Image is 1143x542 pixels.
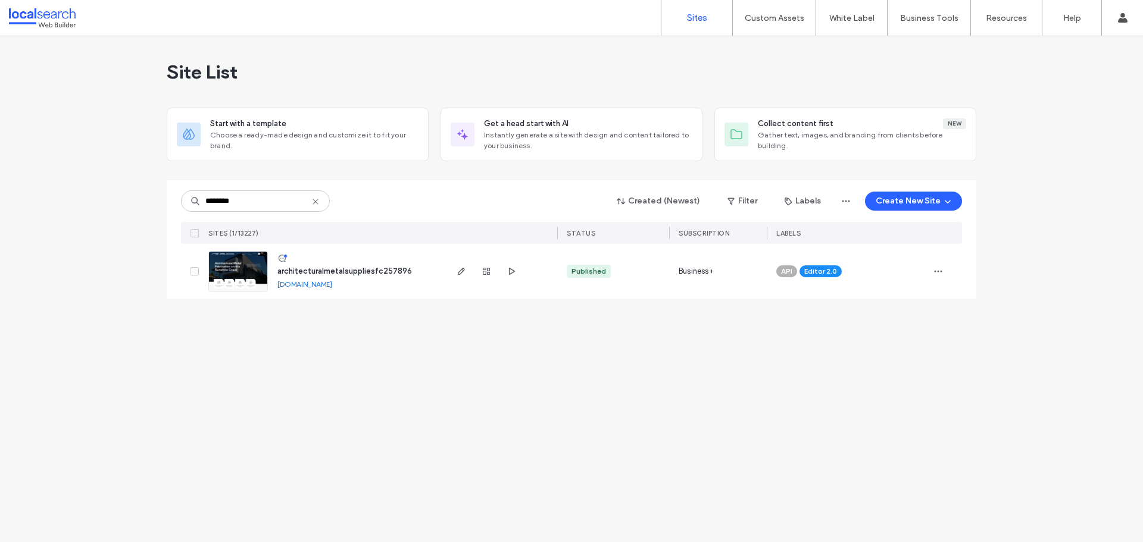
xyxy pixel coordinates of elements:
span: Choose a ready-made design and customize it to fit your brand. [210,130,419,151]
span: Site List [167,60,238,84]
span: Collect content first [758,118,833,130]
button: Create New Site [865,192,962,211]
span: SUBSCRIPTION [679,229,729,237]
label: Resources [986,13,1027,23]
div: New [943,118,966,129]
span: Instantly generate a site with design and content tailored to your business. [484,130,692,151]
div: Collect content firstNewGather text, images, and branding from clients before building. [714,108,976,161]
div: Get a head start with AIInstantly generate a site with design and content tailored to your business. [441,108,702,161]
a: [DOMAIN_NAME] [277,280,332,289]
span: API [781,266,792,277]
span: SITES (1/13227) [208,229,259,237]
span: LABELS [776,229,801,237]
span: Business+ [679,265,714,277]
span: Gather text, images, and branding from clients before building. [758,130,966,151]
span: Get a head start with AI [484,118,569,130]
span: STATUS [567,229,595,237]
button: Created (Newest) [607,192,711,211]
label: Help [1063,13,1081,23]
div: Published [571,266,606,277]
span: Editor 2.0 [804,266,837,277]
button: Filter [716,192,769,211]
a: architecturalmetalsuppliesfc257896 [277,267,412,275]
label: Business Tools [900,13,958,23]
span: Start with a template [210,118,286,130]
label: Sites [687,12,707,23]
div: Start with a templateChoose a ready-made design and customize it to fit your brand. [167,108,429,161]
label: White Label [829,13,875,23]
label: Custom Assets [745,13,804,23]
button: Labels [774,192,832,211]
